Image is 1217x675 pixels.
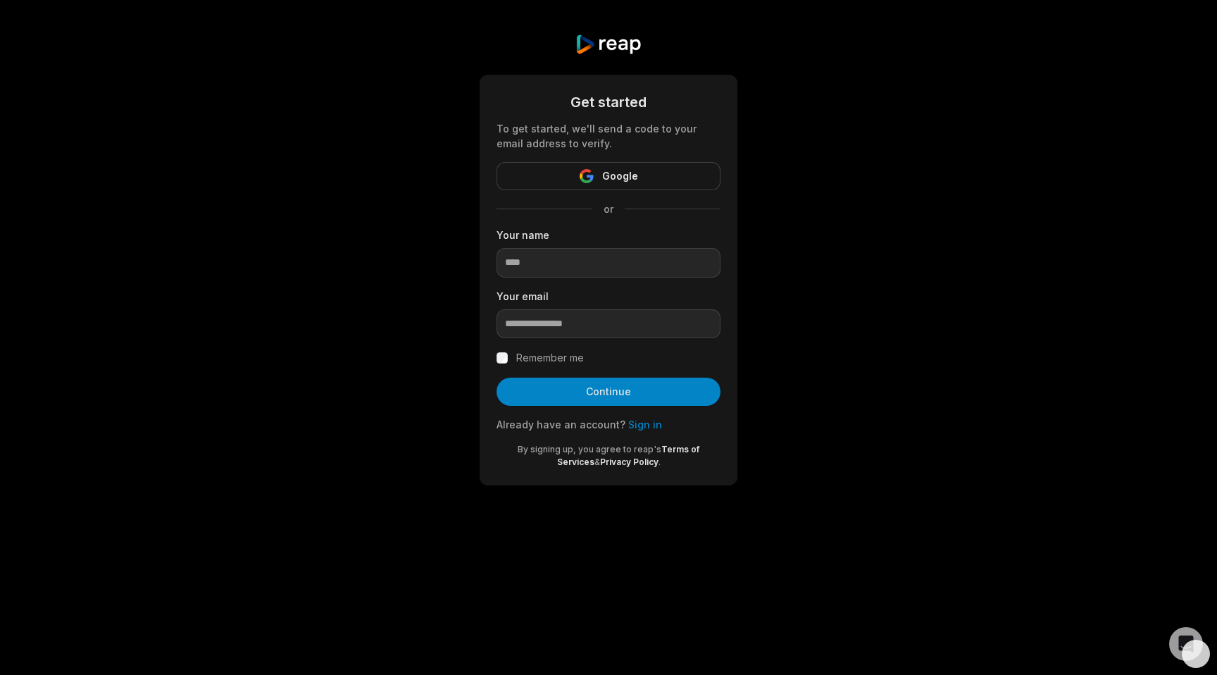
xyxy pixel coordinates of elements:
[575,34,642,55] img: reap
[659,457,661,467] span: .
[497,419,625,431] span: Already have an account?
[497,92,720,113] div: Get started
[602,168,638,185] span: Google
[600,457,659,467] a: Privacy Policy
[516,349,584,366] label: Remember me
[518,444,661,454] span: By signing up, you agree to reap's
[628,419,662,431] a: Sign in
[497,378,720,406] button: Continue
[1169,627,1203,661] div: Open Intercom Messenger
[497,228,720,242] label: Your name
[497,289,720,304] label: Your email
[594,457,600,467] span: &
[497,162,720,190] button: Google
[592,202,625,216] span: or
[497,121,720,151] div: To get started, we'll send a code to your email address to verify.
